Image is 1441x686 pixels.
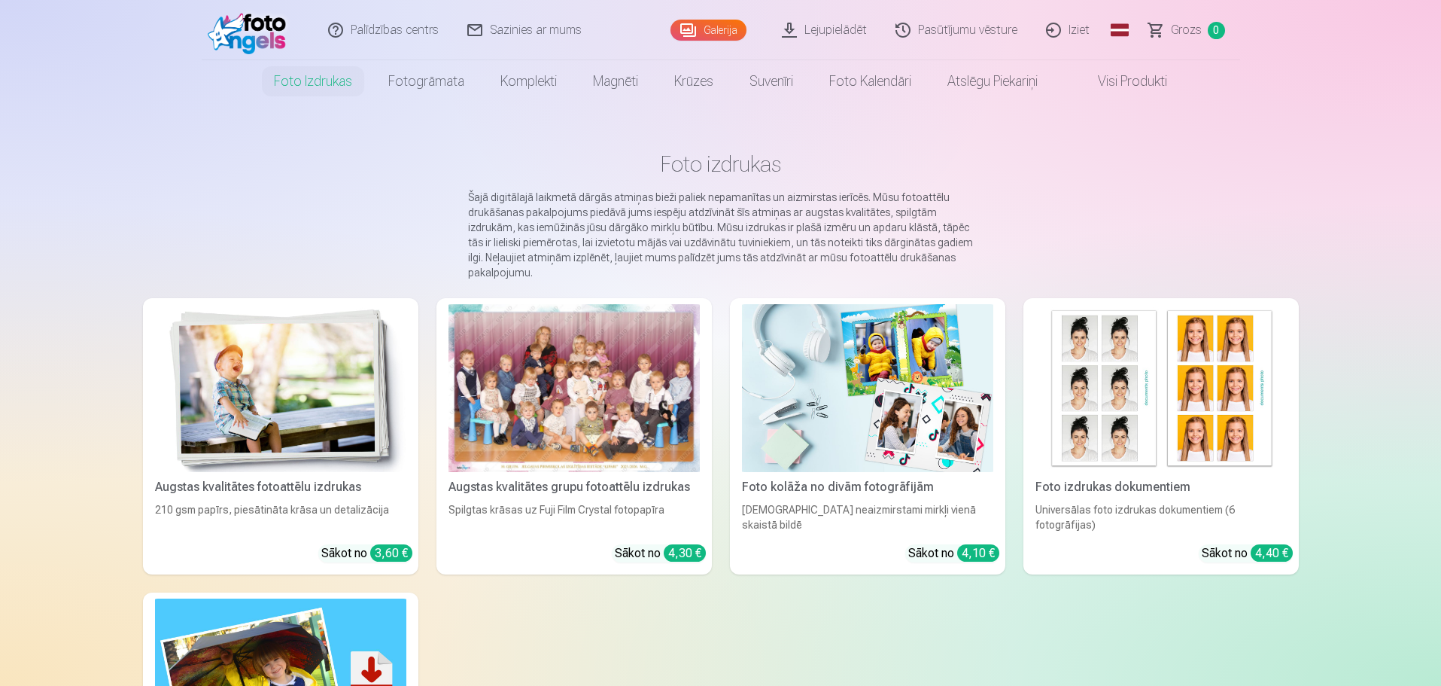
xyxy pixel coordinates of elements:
[575,60,656,102] a: Magnēti
[1035,304,1287,472] img: Foto izdrukas dokumentiem
[811,60,929,102] a: Foto kalendāri
[149,502,412,532] div: 210 gsm papīrs, piesātināta krāsa un detalizācija
[468,190,974,280] p: Šajā digitālajā laikmetā dārgās atmiņas bieži paliek nepamanītas un aizmirstas ierīcēs. Mūsu foto...
[321,544,412,563] div: Sākot no
[957,544,999,562] div: 4,10 €
[664,544,706,562] div: 4,30 €
[736,502,999,532] div: [DEMOGRAPHIC_DATA] neaizmirstami mirkļi vienā skaistā bildē
[615,544,706,563] div: Sākot no
[736,478,999,496] div: Foto kolāža no divām fotogrāfijām
[442,502,706,532] div: Spilgtas krāsas uz Fuji Film Crystal fotopapīra
[155,304,406,472] img: Augstas kvalitātes fotoattēlu izdrukas
[482,60,575,102] a: Komplekti
[730,298,1005,575] a: Foto kolāža no divām fotogrāfijāmFoto kolāža no divām fotogrāfijām[DEMOGRAPHIC_DATA] neaizmirstam...
[1251,544,1293,562] div: 4,40 €
[742,304,993,472] img: Foto kolāža no divām fotogrāfijām
[370,60,482,102] a: Fotogrāmata
[155,151,1287,178] h1: Foto izdrukas
[436,298,712,575] a: Augstas kvalitātes grupu fotoattēlu izdrukasSpilgtas krāsas uz Fuji Film Crystal fotopapīraSākot ...
[442,478,706,496] div: Augstas kvalitātes grupu fotoattēlu izdrukas
[1023,298,1299,575] a: Foto izdrukas dokumentiemFoto izdrukas dokumentiemUniversālas foto izdrukas dokumentiem (6 fotogr...
[731,60,811,102] a: Suvenīri
[149,478,412,496] div: Augstas kvalitātes fotoattēlu izdrukas
[929,60,1056,102] a: Atslēgu piekariņi
[1029,478,1293,496] div: Foto izdrukas dokumentiem
[208,6,294,54] img: /fa1
[1056,60,1185,102] a: Visi produkti
[1208,22,1225,39] span: 0
[256,60,370,102] a: Foto izdrukas
[656,60,731,102] a: Krūzes
[908,544,999,563] div: Sākot no
[670,20,746,41] a: Galerija
[1171,21,1202,39] span: Grozs
[1202,544,1293,563] div: Sākot no
[370,544,412,562] div: 3,60 €
[1029,502,1293,532] div: Universālas foto izdrukas dokumentiem (6 fotogrāfijas)
[143,298,418,575] a: Augstas kvalitātes fotoattēlu izdrukasAugstas kvalitātes fotoattēlu izdrukas210 gsm papīrs, piesā...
